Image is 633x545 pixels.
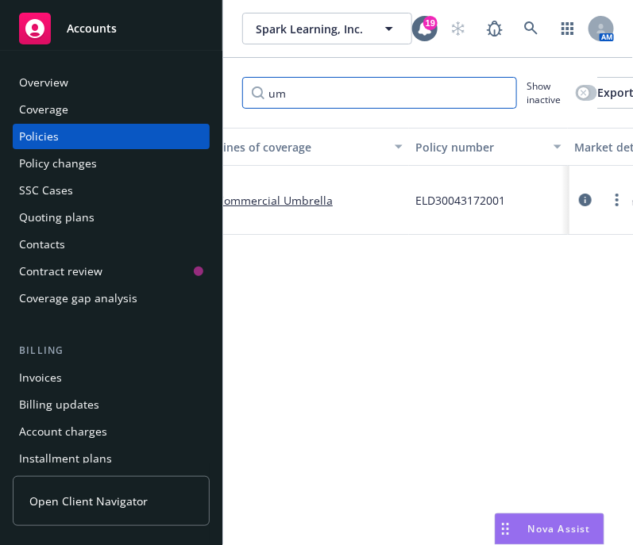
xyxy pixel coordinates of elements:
[479,13,511,44] a: Report a Bug
[67,22,117,35] span: Accounts
[19,205,95,230] div: Quoting plans
[13,178,210,203] a: SSC Cases
[527,79,569,106] span: Show inactive
[19,232,65,257] div: Contacts
[608,190,627,209] a: more
[242,77,517,109] input: Filter by keyword...
[13,70,210,95] a: Overview
[528,522,591,535] span: Nova Assist
[19,286,137,311] div: Coverage gap analysis
[13,232,210,257] a: Contacts
[13,419,210,444] a: Account charges
[13,151,210,176] a: Policy changes
[496,514,515,544] div: Drag to move
[442,13,474,44] a: Start snowing
[19,124,59,149] div: Policies
[29,493,148,509] span: Open Client Navigator
[19,178,73,203] div: SSC Cases
[423,16,438,30] div: 19
[19,97,68,122] div: Coverage
[13,286,210,311] a: Coverage gap analysis
[13,124,210,149] a: Policies
[13,6,210,51] a: Accounts
[19,70,68,95] div: Overview
[415,192,505,209] span: ELD30043172001
[13,343,210,359] div: Billing
[415,139,544,155] div: Policy number
[13,259,210,284] a: Contract review
[217,139,385,155] div: Lines of coverage
[19,151,97,176] div: Policy changes
[19,419,107,444] div: Account charges
[13,446,210,471] a: Installment plans
[552,13,584,44] a: Switch app
[210,128,409,166] button: Lines of coverage
[242,13,412,44] button: Spark Learning, Inc.
[515,13,547,44] a: Search
[19,392,99,417] div: Billing updates
[13,365,210,390] a: Invoices
[13,97,210,122] a: Coverage
[217,192,403,209] a: Commercial Umbrella
[19,446,112,471] div: Installment plans
[19,365,62,390] div: Invoices
[13,392,210,417] a: Billing updates
[13,205,210,230] a: Quoting plans
[576,190,595,209] a: circleInformation
[19,259,102,284] div: Contract review
[409,128,568,166] button: Policy number
[495,513,604,545] button: Nova Assist
[256,21,367,37] span: Spark Learning, Inc.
